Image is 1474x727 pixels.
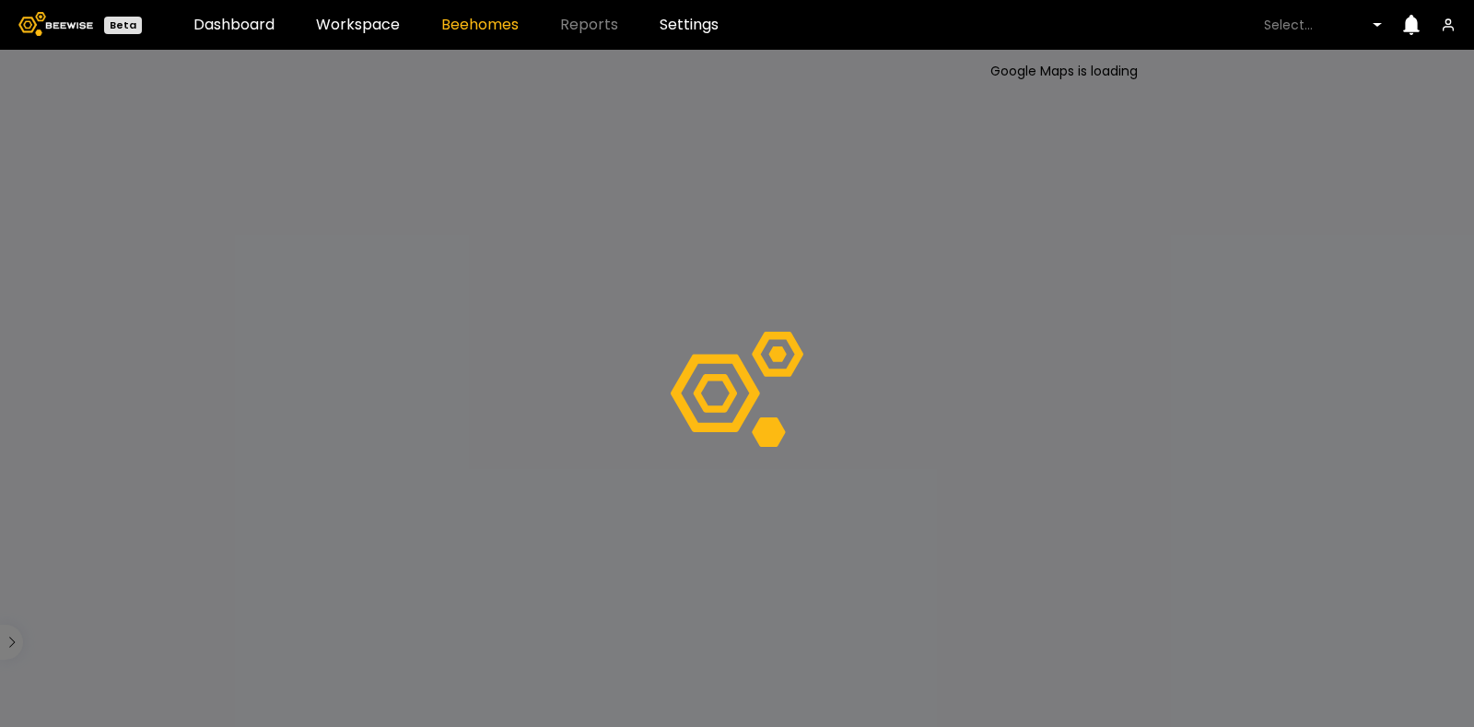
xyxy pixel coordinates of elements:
[18,12,93,36] img: Beewise logo
[441,18,519,32] a: Beehomes
[316,18,400,32] a: Workspace
[660,18,719,32] a: Settings
[193,18,275,32] a: Dashboard
[560,18,618,32] span: Reports
[104,17,142,34] div: Beta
